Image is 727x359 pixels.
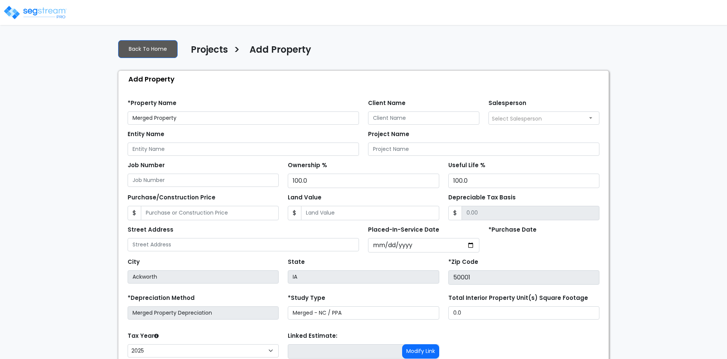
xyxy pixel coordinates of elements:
h4: Add Property [250,44,311,57]
input: total square foot [448,306,599,320]
input: Land Value [301,206,439,220]
span: $ [128,206,141,220]
input: Client Name [368,111,479,125]
label: *Depreciation Method [128,294,195,303]
label: Client Name [368,99,406,108]
a: Back To Home [118,40,178,58]
label: Entity Name [128,130,164,139]
label: Depreciable Tax Basis [448,193,516,202]
input: Street Address [128,238,359,251]
input: Purchase or Construction Price [141,206,279,220]
input: Project Name [368,143,599,156]
div: Add Property [122,71,608,87]
a: Add Property [244,44,311,60]
label: Purchase/Construction Price [128,193,215,202]
label: Project Name [368,130,409,139]
span: Select Salesperson [492,115,542,122]
input: Entity Name [128,143,359,156]
label: Useful Life % [448,161,485,170]
input: Depreciation Method [128,306,279,320]
label: *Property Name [128,99,176,108]
label: City [128,258,140,267]
label: Street Address [128,226,173,234]
input: Zip Code [448,270,599,285]
input: 0.00 [462,206,599,220]
label: *Study Type [288,294,325,303]
label: State [288,258,305,267]
h4: Projects [191,44,228,57]
img: logo_pro_r.png [3,5,67,20]
label: *Zip Code [448,258,478,267]
button: Modify Link [402,344,439,359]
h3: > [234,44,240,58]
span: $ [288,206,301,220]
label: Ownership % [288,161,327,170]
span: $ [448,206,462,220]
label: Tax Year [128,332,159,340]
label: *Purchase Date [488,226,537,234]
label: Salesperson [488,99,526,108]
label: Total Interior Property Unit(s) Square Footage [448,294,588,303]
label: Land Value [288,193,321,202]
label: Placed-In-Service Date [368,226,439,234]
label: Linked Estimate: [288,332,337,340]
a: Projects [185,44,228,60]
label: Job Number [128,161,165,170]
input: Property Name [128,111,359,125]
input: Job Number [128,174,279,187]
